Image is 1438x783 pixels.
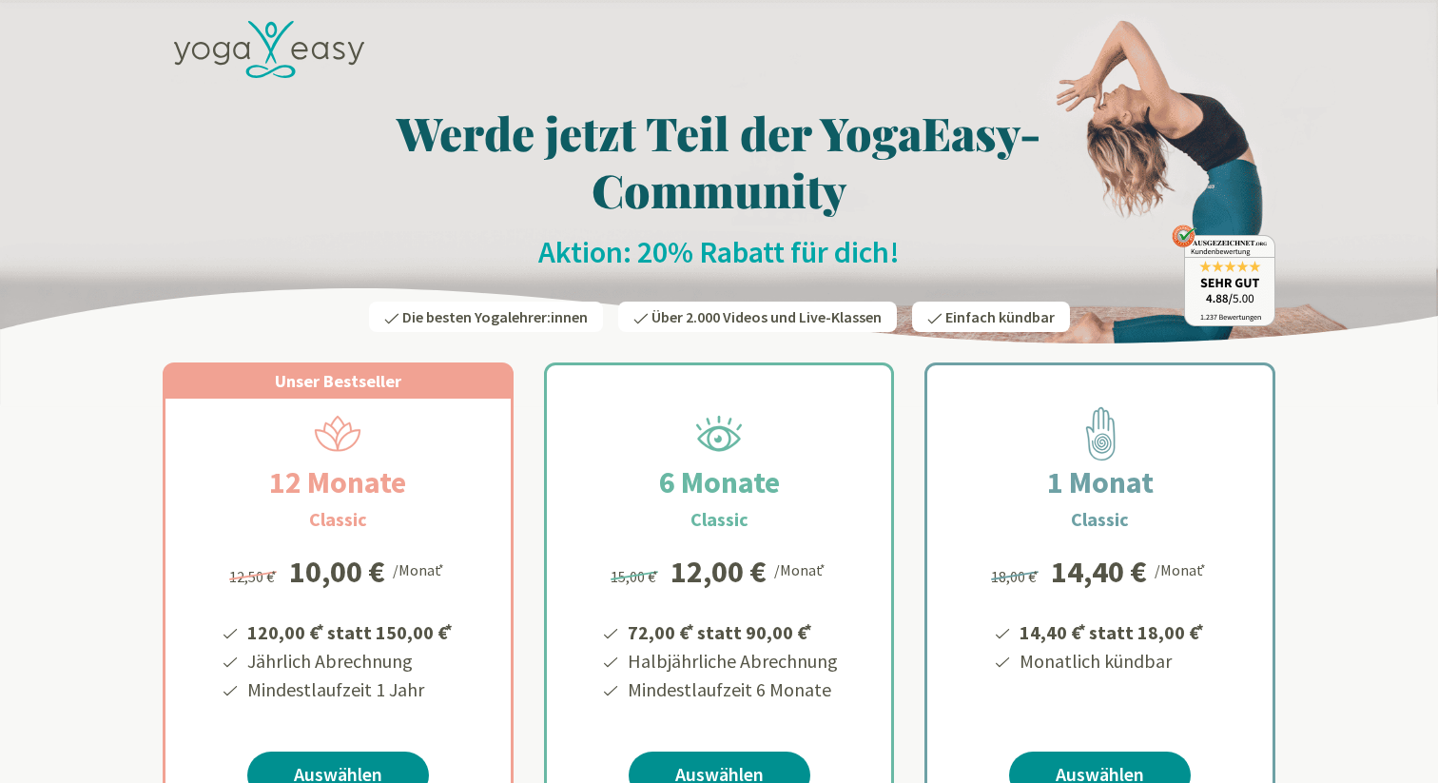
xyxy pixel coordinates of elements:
[1071,505,1129,534] h3: Classic
[1172,225,1275,326] img: ausgezeichnet_badge.png
[1017,615,1207,647] li: 14,40 € statt 18,00 €
[393,557,447,581] div: /Monat
[1017,647,1207,675] li: Monatlich kündbar
[690,505,748,534] h3: Classic
[402,307,588,326] span: Die besten Yogalehrer:innen
[613,460,826,505] h2: 6 Monate
[244,647,456,675] li: Jährlich Abrechnung
[289,557,385,587] div: 10,00 €
[991,567,1041,586] span: 18,00 €
[163,233,1275,271] h2: Aktion: 20% Rabatt für dich!
[244,675,456,704] li: Mindestlaufzeit 1 Jahr
[625,675,838,704] li: Mindestlaufzeit 6 Monate
[670,557,767,587] div: 12,00 €
[625,615,838,647] li: 72,00 € statt 90,00 €
[244,615,456,647] li: 120,00 € statt 150,00 €
[625,647,838,675] li: Halbjährliche Abrechnung
[1051,557,1147,587] div: 14,40 €
[945,307,1055,326] span: Einfach kündbar
[223,460,452,505] h2: 12 Monate
[229,567,280,586] span: 12,50 €
[309,505,367,534] h3: Classic
[275,370,401,392] span: Unser Bestseller
[651,307,882,326] span: Über 2.000 Videos und Live-Klassen
[1155,557,1209,581] div: /Monat
[774,557,828,581] div: /Monat
[1001,460,1199,505] h2: 1 Monat
[163,104,1275,218] h1: Werde jetzt Teil der YogaEasy-Community
[611,567,661,586] span: 15,00 €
